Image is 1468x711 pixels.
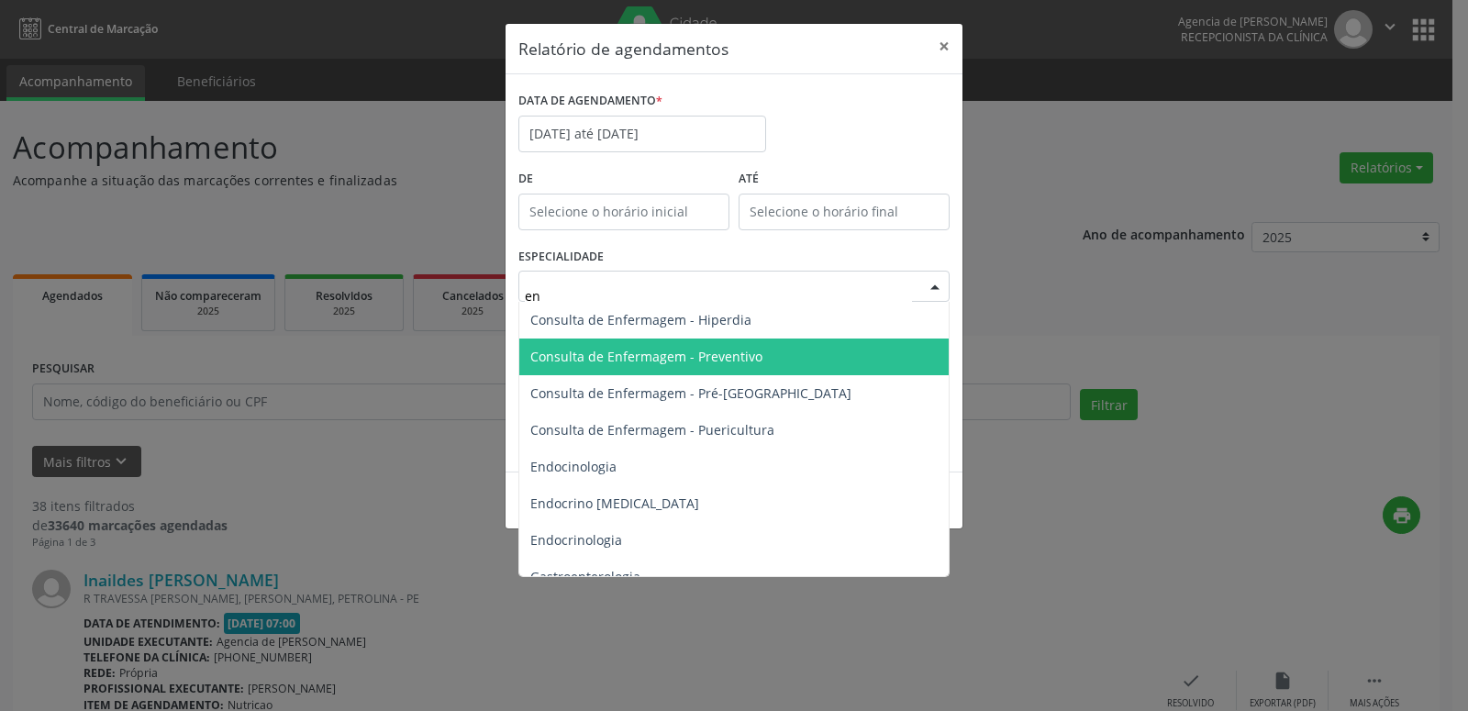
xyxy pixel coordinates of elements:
span: Consulta de Enfermagem - Hiperdia [530,311,751,328]
span: Endocrinologia [530,531,622,549]
span: Gastroenterologia [530,568,640,585]
span: Endocrino [MEDICAL_DATA] [530,494,699,512]
label: De [518,165,729,194]
input: Seleciona uma especialidade [525,277,912,314]
button: Close [926,24,962,69]
span: Endocinologia [530,458,617,475]
h5: Relatório de agendamentos [518,37,728,61]
label: DATA DE AGENDAMENTO [518,87,662,116]
label: ATÉ [739,165,950,194]
span: Consulta de Enfermagem - Pré-[GEOGRAPHIC_DATA] [530,384,851,402]
span: Consulta de Enfermagem - Puericultura [530,421,774,439]
input: Selecione uma data ou intervalo [518,116,766,152]
span: Consulta de Enfermagem - Preventivo [530,348,762,365]
label: ESPECIALIDADE [518,243,604,272]
input: Selecione o horário inicial [518,194,729,230]
input: Selecione o horário final [739,194,950,230]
